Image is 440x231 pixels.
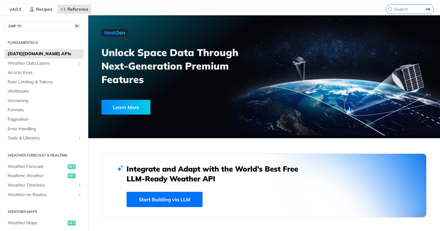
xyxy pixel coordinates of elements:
[5,96,84,105] a: Versioning
[8,60,76,66] span: Weather Data Layers
[74,24,80,29] span: ⌘/
[101,100,150,115] div: Learn More
[8,164,66,170] span: Weather Forecast
[68,173,76,178] span: get
[77,136,82,141] button: Show subpages for Tools & Libraries
[8,88,82,94] span: Webhooks
[5,124,84,134] a: Error Handling
[5,181,84,190] a: Weather TimelinesShow subpages for Weather Timelines
[5,162,84,171] a: Weather Forecastget
[5,21,84,31] button: JUMP TO⌘/
[5,78,84,87] a: Rate Limiting & Tokens
[101,29,128,36] img: NextGen
[6,5,25,14] span: v4.0.1
[8,135,76,141] span: Tools & Libraries
[8,182,76,188] span: Weather Timelines
[5,134,84,143] a: Tools & LibrariesShow subpages for Tools & Libraries
[101,100,237,115] a: Learn More
[5,209,84,214] h2: Weather Maps
[5,49,84,59] a: [DATE][DOMAIN_NAME] APIs
[5,68,84,77] a: Access Keys
[5,59,84,68] a: Weather Data LayersShow subpages for Weather Data Layers
[424,6,432,12] kbd: ⌘K
[101,46,271,86] h3: Unlock Space Data Through Next-Generation Premium Features
[8,70,82,76] span: Access Keys
[388,7,393,12] svg: Search
[77,183,82,188] button: Show subpages for Weather Timelines
[5,153,84,158] h2: Weather Forecast & realtime
[8,173,66,179] span: Realtime Weather
[8,192,76,198] span: Weather on Routes
[77,192,82,197] button: Show subpages for Weather on Routes
[5,171,84,180] a: Realtime Weatherget
[8,220,66,226] span: Weather Maps
[8,98,82,104] span: Versioning
[5,115,84,124] a: Pagination
[5,218,84,228] a: Weather Mapsget
[68,164,76,169] span: get
[8,107,82,113] span: Formats
[68,221,76,225] span: get
[8,51,82,57] span: [DATE][DOMAIN_NAME] APIs
[77,61,82,66] button: Show subpages for Weather Data Layers
[5,190,84,199] a: Weather on RoutesShow subpages for Weather on Routes
[8,79,82,85] span: Rate Limiting & Tokens
[67,6,88,12] span: Reference
[127,192,203,207] a: Start Building via LLM
[36,6,52,12] span: Recipes
[8,126,82,132] span: Error Handling
[5,105,84,115] a: Formats
[57,5,92,14] a: Reference
[127,164,307,184] h2: Integrate and Adapt with the World’s Best Free LLM-Ready Weather API
[8,116,82,123] span: Pagination
[5,40,84,45] h2: Fundamentals
[5,87,84,96] a: Webhooks
[26,5,56,14] a: Recipes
